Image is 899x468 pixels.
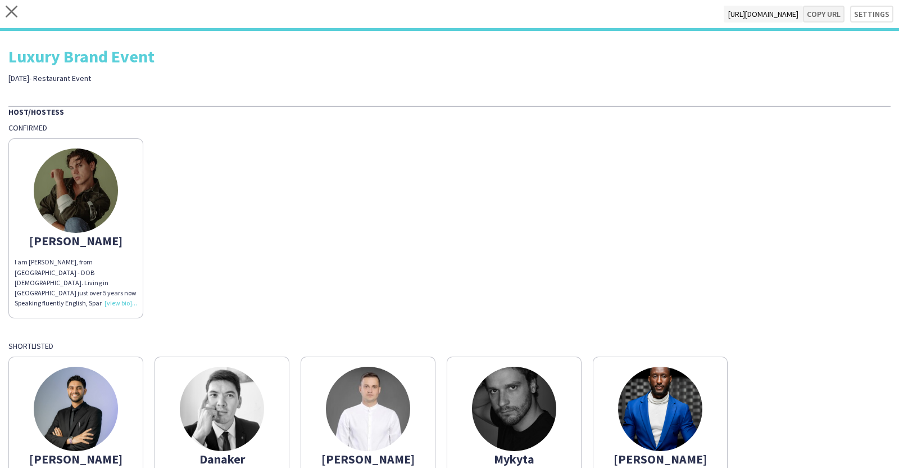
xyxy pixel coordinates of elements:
[15,454,137,464] div: [PERSON_NAME]
[8,341,891,351] div: Shortlisted
[8,48,891,65] div: Luxury Brand Event
[180,367,264,451] img: thumb-6666cc073ab40.jpeg
[8,123,891,133] div: Confirmed
[15,257,137,308] div: I am [PERSON_NAME], from [GEOGRAPHIC_DATA] - DOB [DEMOGRAPHIC_DATA]. Living in [GEOGRAPHIC_DATA] ...
[34,148,118,233] img: thumb-62fa94e062db2.jpeg
[803,6,844,22] button: Copy url
[599,454,721,464] div: [PERSON_NAME]
[850,6,893,22] button: Settings
[8,73,317,83] div: [DATE]- Restaurant Event
[15,236,137,246] div: [PERSON_NAME]
[472,367,556,451] img: thumb-624cad2448fdd.jpg
[326,367,410,451] img: thumb-6899adfe794ce.jpeg
[34,367,118,451] img: thumb-f294dbbb-dda5-4293-a0e5-1070be48c671.jpg
[724,6,803,22] span: [URL][DOMAIN_NAME]
[618,367,702,451] img: thumb-1f3fa0a6-81b1-46d3-8b3f-f1257f6b88eb.jpg
[8,106,891,117] div: Host/Hostess
[161,454,283,464] div: Danaker
[307,454,429,464] div: [PERSON_NAME]
[453,454,575,464] div: Mykyta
